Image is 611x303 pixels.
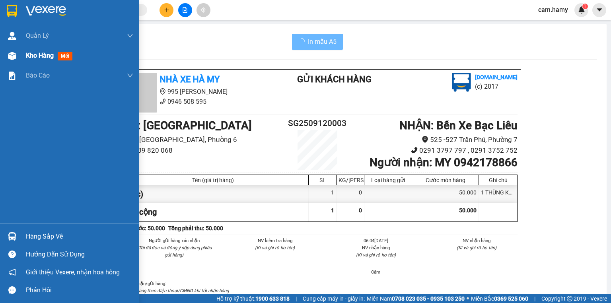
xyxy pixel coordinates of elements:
i: Vui lòng mang theo điện thoại/CMND khi tới nhận hàng [117,288,229,293]
button: plus [160,3,173,17]
span: phone [160,98,166,105]
span: environment [160,88,166,95]
span: Quản Lý [26,31,49,41]
h2: SG2509120003 [284,117,351,130]
strong: 1900 633 818 [255,295,290,302]
span: | [534,294,535,303]
img: logo-vxr [7,5,17,17]
div: 1 [309,185,337,203]
li: NV kiểm tra hàng [234,237,316,244]
b: Nhà Xe Hà My [160,74,220,84]
span: In mẫu A5 [308,37,337,47]
span: copyright [567,296,572,301]
div: (Khác) [118,185,309,203]
li: 525 -527 Trần Phú, Phường 7 [351,134,518,145]
span: caret-down [596,6,603,14]
button: aim [197,3,210,17]
span: environment [422,136,428,143]
li: 06:04[DATE] [335,237,417,244]
span: down [127,72,133,79]
img: warehouse-icon [8,232,16,241]
img: warehouse-icon [8,52,16,60]
span: down [127,33,133,39]
span: cam.hamy [532,5,574,15]
button: In mẫu A5 [292,34,343,50]
div: Loại hàng gửi [366,177,410,183]
span: loading [298,38,308,45]
b: Người nhận : MY 0942178866 [370,156,518,169]
li: (c) 2017 [475,82,518,91]
span: message [8,286,16,294]
sup: 1 [582,4,588,9]
li: 02839 820 068 [117,145,284,156]
div: Hàng sắp về [26,231,133,243]
b: Tổng phải thu: 50.000 [168,225,223,231]
span: Giới thiệu Vexere, nhận hoa hồng [26,267,120,277]
li: 974 [GEOGRAPHIC_DATA], Phường 6 [117,134,284,145]
i: (Kí và ghi rõ họ tên) [356,252,396,258]
div: KG/[PERSON_NAME] [339,177,362,183]
div: 1 THÙNG KHÔNG KIỂM TRA [479,185,517,203]
li: NV nhận hàng [436,237,518,244]
b: Chưa cước : 50.000 [117,225,165,231]
span: mới [58,52,72,60]
span: aim [200,7,206,13]
b: [DOMAIN_NAME] [475,74,518,80]
i: (Kí và ghi rõ họ tên) [255,245,295,251]
span: Miền Bắc [471,294,528,303]
span: plus [164,7,169,13]
li: Người gửi hàng xác nhận [133,237,215,244]
span: | [296,294,297,303]
span: Hỗ trợ kỹ thuật: [216,294,290,303]
b: NHẬN : Bến Xe Bạc Liêu [399,119,518,132]
span: notification [8,268,16,276]
div: Ghi chú [481,177,515,183]
b: Gửi khách hàng [297,74,372,84]
span: 50.000 [459,207,477,214]
span: Miền Nam [367,294,465,303]
span: 1 [584,4,586,9]
img: icon-new-feature [578,6,585,14]
div: 0 [337,185,364,203]
div: Tên (giá trị hàng) [120,177,306,183]
strong: 0369 525 060 [494,295,528,302]
div: Phản hồi [26,284,133,296]
span: Cung cấp máy in - giấy in: [303,294,365,303]
div: Cước món hàng [414,177,477,183]
li: 0946 508 595 [117,97,265,107]
strong: 0708 023 035 - 0935 103 250 [392,295,465,302]
span: Báo cáo [26,70,50,80]
li: 0291 3797 797 , 0291 3752 752 [351,145,518,156]
img: solution-icon [8,72,16,80]
img: logo.jpg [452,73,471,92]
span: 0 [359,207,362,214]
div: Hướng dẫn sử dụng [26,249,133,260]
span: ⚪️ [467,297,469,300]
span: 1 [331,207,334,214]
li: NV nhận hàng [335,244,417,251]
div: SL [311,177,334,183]
i: (Kí và ghi rõ họ tên) [457,245,496,251]
span: question-circle [8,251,16,258]
li: 995 [PERSON_NAME] [117,87,265,97]
div: 50.000 [412,185,479,203]
b: GỬI : [GEOGRAPHIC_DATA] [117,119,252,132]
span: file-add [182,7,188,13]
button: caret-down [592,3,606,17]
i: (Tôi đã đọc và đồng ý nộp dung phiếu gửi hàng) [137,245,212,258]
li: Cẩm [335,268,417,276]
span: Kho hàng [26,52,54,59]
img: warehouse-icon [8,32,16,40]
button: file-add [178,3,192,17]
span: phone [411,147,418,153]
